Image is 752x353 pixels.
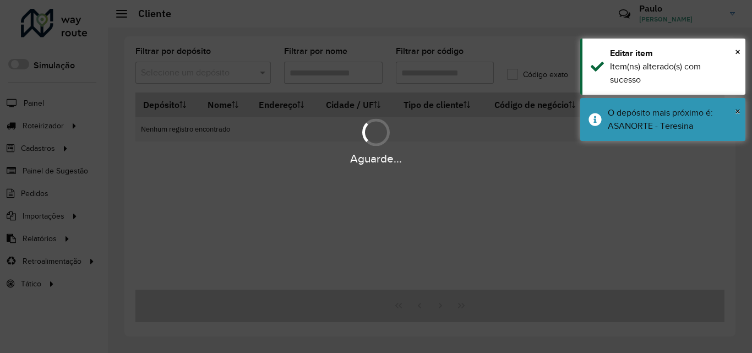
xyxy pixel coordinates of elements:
div: O depósito mais próximo é: ASANORTE - Teresina [608,106,737,133]
span: × [735,105,740,117]
div: Item(ns) alterado(s) com sucesso [610,60,737,86]
div: Editar item [610,47,737,60]
button: Close [735,44,740,60]
button: Close [735,103,740,120]
span: × [735,46,740,58]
